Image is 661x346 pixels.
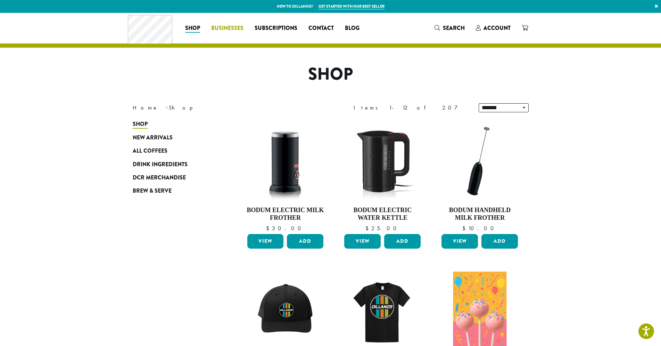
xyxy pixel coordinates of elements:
span: DCR Merchandise [133,174,186,182]
h1: Shop [127,64,534,85]
img: DP3927.01-002.png [440,121,520,201]
a: View [441,234,478,249]
a: All Coffees [133,144,216,158]
span: New Arrivals [133,134,173,142]
a: Search [429,22,470,34]
a: New Arrivals [133,131,216,144]
span: › [166,101,168,112]
a: Bodum Electric Milk Frother $30.00 [246,121,325,231]
a: Bodum Electric Water Kettle $25.00 [342,121,422,231]
button: Add [287,234,323,249]
h4: Bodum Handheld Milk Frother [440,207,520,222]
span: Businesses [211,24,243,33]
span: $ [365,225,371,232]
a: Home [133,104,158,111]
span: Drink Ingredients [133,160,188,169]
a: DCR Merchandise [133,171,216,184]
img: DP3955.01.png [342,121,422,201]
bdi: 10.00 [462,225,497,232]
button: Add [384,234,421,249]
span: Subscriptions [255,24,297,33]
span: Brew & Serve [133,187,172,195]
span: $ [266,225,272,232]
a: View [344,234,381,249]
h4: Bodum Electric Water Kettle [342,207,422,222]
a: Get started with our best seller [319,3,385,9]
bdi: 30.00 [266,225,304,232]
bdi: 25.00 [365,225,400,232]
a: Shop [180,23,206,34]
span: Contact [308,24,334,33]
a: Bodum Handheld Milk Frother $10.00 [440,121,520,231]
button: Add [481,234,518,249]
nav: Breadcrumb [133,104,320,112]
a: Drink Ingredients [133,158,216,171]
span: Shop [185,24,200,33]
span: Account [484,24,511,32]
a: View [247,234,284,249]
span: $ [462,225,468,232]
span: Shop [133,120,148,129]
span: Blog [345,24,360,33]
span: Search [443,24,465,32]
span: All Coffees [133,147,167,155]
h4: Bodum Electric Milk Frother [246,207,325,222]
div: Items 1-12 of 207 [354,104,468,112]
a: Brew & Serve [133,184,216,198]
img: DP3954.01-002.png [245,121,325,201]
a: Shop [133,118,216,131]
